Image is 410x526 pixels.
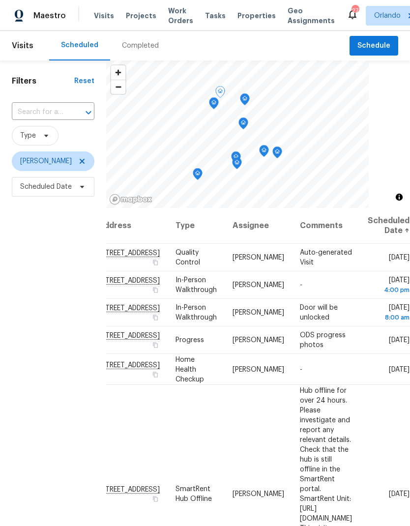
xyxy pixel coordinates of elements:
div: Scheduled [61,40,98,50]
span: SmartRent Hub Offline [176,485,212,502]
button: Copy Address [151,258,160,267]
span: [DATE] [389,337,410,344]
span: Visits [12,35,33,57]
div: 8:00 am [368,313,410,322]
span: Home Health Checkup [176,356,204,382]
button: Schedule [350,36,398,56]
span: Projects [126,11,156,21]
button: Open [82,106,95,119]
span: [DATE] [389,366,410,373]
span: Door will be unlocked [300,304,338,321]
span: Quality Control [176,249,200,266]
button: Toggle attribution [393,191,405,203]
a: Mapbox homepage [109,194,152,205]
div: Map marker [240,93,250,109]
canvas: Map [106,60,369,208]
h1: Filters [12,76,74,86]
div: Map marker [209,97,219,113]
button: Copy Address [151,341,160,350]
div: Map marker [272,146,282,162]
span: [PERSON_NAME] [233,366,284,373]
span: [PERSON_NAME] [233,309,284,316]
span: [PERSON_NAME] [233,254,284,261]
button: Copy Address [151,494,160,503]
span: - [300,366,302,373]
span: Toggle attribution [396,192,402,203]
span: Visits [94,11,114,21]
th: Address [98,208,168,244]
input: Search for an address... [12,105,67,120]
div: Map marker [238,117,248,133]
span: ODS progress photos [300,332,346,349]
div: Completed [122,41,159,51]
span: [DATE] [368,277,410,295]
button: Copy Address [151,313,160,322]
span: Schedule [357,40,390,52]
div: Map marker [231,151,241,167]
span: In-Person Walkthrough [176,304,217,321]
div: 4:00 pm [368,285,410,295]
th: Type [168,208,225,244]
span: [DATE] [368,304,410,322]
span: Scheduled Date [20,182,72,192]
span: Progress [176,337,204,344]
span: Orlando [374,11,401,21]
div: Map marker [193,168,203,183]
span: - [300,282,302,289]
span: [DATE] [389,254,410,261]
button: Copy Address [151,370,160,379]
button: Copy Address [151,286,160,294]
span: [PERSON_NAME] [20,156,72,166]
div: 27 [351,6,358,16]
span: Type [20,131,36,141]
th: Scheduled Date ↑ [360,208,410,244]
span: Work Orders [168,6,193,26]
span: [PERSON_NAME] [233,490,284,497]
span: [DATE] [389,490,410,497]
div: Map marker [232,157,242,173]
span: [PERSON_NAME] [233,337,284,344]
span: Maestro [33,11,66,21]
div: Reset [74,76,94,86]
th: Comments [292,208,360,244]
div: Map marker [259,145,269,160]
button: Zoom out [111,80,125,94]
th: Assignee [225,208,292,244]
button: Zoom in [111,65,125,80]
span: Auto-generated Visit [300,249,352,266]
span: Tasks [205,12,226,19]
span: [PERSON_NAME] [233,282,284,289]
span: In-Person Walkthrough [176,277,217,293]
span: Properties [237,11,276,21]
div: Map marker [215,86,225,101]
span: Geo Assignments [288,6,335,26]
